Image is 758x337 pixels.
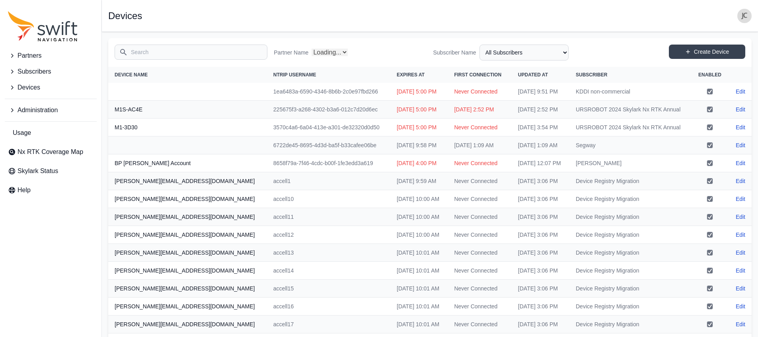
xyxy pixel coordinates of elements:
[569,67,691,83] th: Subscriber
[691,67,728,83] th: Enabled
[569,298,691,316] td: Device Registry Migration
[512,298,569,316] td: [DATE] 3:06 PM
[18,83,40,92] span: Devices
[448,83,511,101] td: Never Connected
[390,262,448,280] td: [DATE] 10:01 AM
[18,105,58,115] span: Administration
[569,101,691,119] td: URSROBOT 2024 Skylark Nx RTK Annual
[736,213,745,221] a: Edit
[569,154,691,172] td: [PERSON_NAME]
[108,208,267,226] th: [PERSON_NAME][EMAIL_ADDRESS][DOMAIN_NAME]
[448,244,511,262] td: Never Connected
[569,226,691,244] td: Device Registry Migration
[108,316,267,333] th: [PERSON_NAME][EMAIL_ADDRESS][DOMAIN_NAME]
[569,119,691,136] td: URSROBOT 2024 Skylark Nx RTK Annual
[5,64,97,80] button: Subscribers
[108,190,267,208] th: [PERSON_NAME][EMAIL_ADDRESS][DOMAIN_NAME]
[267,119,390,136] td: 3570c4a6-6a04-413e-a301-de32320d0d50
[5,80,97,95] button: Devices
[448,119,511,136] td: Never Connected
[512,83,569,101] td: [DATE] 9:51 PM
[448,280,511,298] td: Never Connected
[569,280,691,298] td: Device Registry Migration
[390,190,448,208] td: [DATE] 10:00 AM
[518,72,548,78] span: Updated At
[569,262,691,280] td: Device Registry Migration
[5,48,97,64] button: Partners
[108,67,267,83] th: Device Name
[448,226,511,244] td: Never Connected
[736,249,745,257] a: Edit
[390,298,448,316] td: [DATE] 10:01 AM
[569,190,691,208] td: Device Registry Migration
[448,172,511,190] td: Never Connected
[512,244,569,262] td: [DATE] 3:06 PM
[390,101,448,119] td: [DATE] 5:00 PM
[736,302,745,310] a: Edit
[108,154,267,172] th: BP [PERSON_NAME] Account
[390,154,448,172] td: [DATE] 4:00 PM
[569,172,691,190] td: Device Registry Migration
[390,119,448,136] td: [DATE] 5:00 PM
[108,11,142,21] h1: Devices
[390,136,448,154] td: [DATE] 9:58 PM
[267,262,390,280] td: accell14
[274,49,308,56] label: Partner Name
[512,154,569,172] td: [DATE] 12:07 PM
[736,105,745,113] a: Edit
[108,101,267,119] th: M1S-AC4E
[569,208,691,226] td: Device Registry Migration
[512,226,569,244] td: [DATE] 3:06 PM
[512,136,569,154] td: [DATE] 1:09 AM
[390,172,448,190] td: [DATE] 9:59 AM
[267,208,390,226] td: accell11
[479,45,569,60] select: Subscriber
[448,101,511,119] td: [DATE] 2:52 PM
[267,154,390,172] td: 8658f79a-7f46-4cdc-b00f-1fe3edd3a619
[569,136,691,154] td: Segway
[512,280,569,298] td: [DATE] 3:06 PM
[18,67,51,76] span: Subscribers
[512,316,569,333] td: [DATE] 3:06 PM
[18,166,58,176] span: Skylark Status
[267,101,390,119] td: 225675f3-a268-4302-b3a6-012c7d20d6ec
[448,208,511,226] td: Never Connected
[669,45,745,59] a: Create Device
[267,190,390,208] td: accell10
[108,226,267,244] th: [PERSON_NAME][EMAIL_ADDRESS][DOMAIN_NAME]
[448,262,511,280] td: Never Connected
[736,231,745,239] a: Edit
[13,128,31,138] span: Usage
[512,172,569,190] td: [DATE] 3:06 PM
[108,119,267,136] th: M1-3D30
[115,45,267,60] input: Search
[454,72,501,78] span: First Connection
[736,195,745,203] a: Edit
[397,72,425,78] span: Expires At
[5,102,97,118] button: Administration
[448,154,511,172] td: Never Connected
[736,284,745,292] a: Edit
[108,298,267,316] th: [PERSON_NAME][EMAIL_ADDRESS][DOMAIN_NAME]
[433,49,476,56] label: Subscriber Name
[448,298,511,316] td: Never Connected
[569,316,691,333] td: Device Registry Migration
[267,226,390,244] td: accell12
[390,244,448,262] td: [DATE] 10:01 AM
[569,83,691,101] td: KDDI non-commercial
[267,136,390,154] td: 6722de45-8695-4d3d-ba5f-b33cafee06be
[267,172,390,190] td: accell1
[736,320,745,328] a: Edit
[736,88,745,95] a: Edit
[108,262,267,280] th: [PERSON_NAME][EMAIL_ADDRESS][DOMAIN_NAME]
[736,159,745,167] a: Edit
[108,244,267,262] th: [PERSON_NAME][EMAIL_ADDRESS][DOMAIN_NAME]
[390,280,448,298] td: [DATE] 10:01 AM
[5,144,97,160] a: Nx RTK Coverage Map
[267,280,390,298] td: accell15
[267,298,390,316] td: accell16
[108,280,267,298] th: [PERSON_NAME][EMAIL_ADDRESS][DOMAIN_NAME]
[108,172,267,190] th: [PERSON_NAME][EMAIL_ADDRESS][DOMAIN_NAME]
[448,316,511,333] td: Never Connected
[512,190,569,208] td: [DATE] 3:06 PM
